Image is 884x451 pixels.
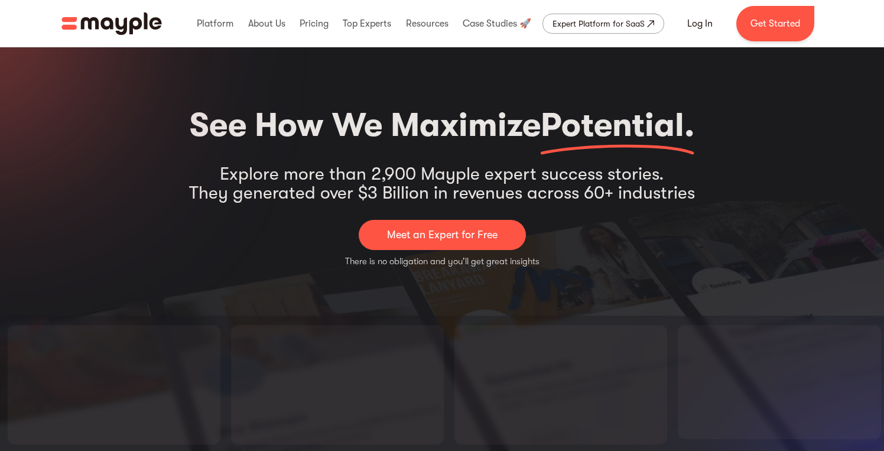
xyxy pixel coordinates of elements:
p: There is no obligation and you'll get great insights [345,255,539,268]
div: Explore more than 2,900 Mayple expert success stories. They generated over $3 Billion in revenues... [189,164,695,202]
p: Meet an Expert for Free [387,227,498,243]
div: Top Experts [340,5,394,43]
div: Pricing [297,5,331,43]
div: Platform [194,5,236,43]
a: Meet an Expert for Free [359,220,526,250]
div: About Us [245,5,288,43]
a: Get Started [736,6,814,41]
a: home [61,12,162,35]
span: Potential. [541,106,694,144]
a: Expert Platform for SaaS [542,14,664,34]
div: Resources [403,5,451,43]
h2: See How We Maximize [190,100,694,150]
div: Expert Platform for SaaS [552,17,645,31]
img: Mayple logo [61,12,162,35]
a: Log In [673,9,727,38]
